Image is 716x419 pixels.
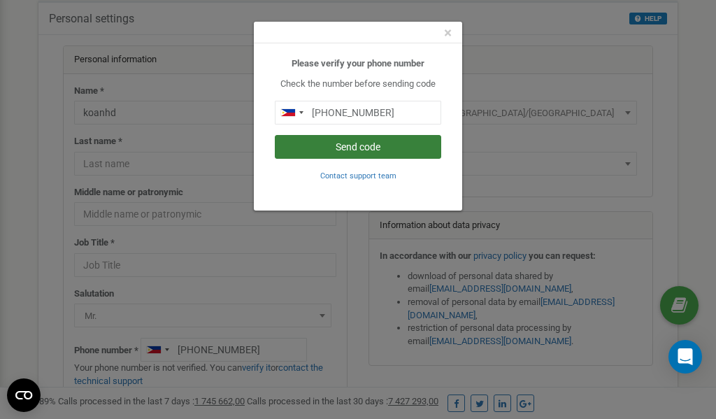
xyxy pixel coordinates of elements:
a: Contact support team [320,170,396,180]
p: Check the number before sending code [275,78,441,91]
b: Please verify your phone number [292,58,424,69]
div: Open Intercom Messenger [668,340,702,374]
div: Telephone country code [275,101,308,124]
button: Send code [275,135,441,159]
input: 0905 123 4567 [275,101,441,125]
small: Contact support team [320,171,396,180]
button: Close [444,26,452,41]
span: × [444,24,452,41]
button: Open CMP widget [7,378,41,412]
